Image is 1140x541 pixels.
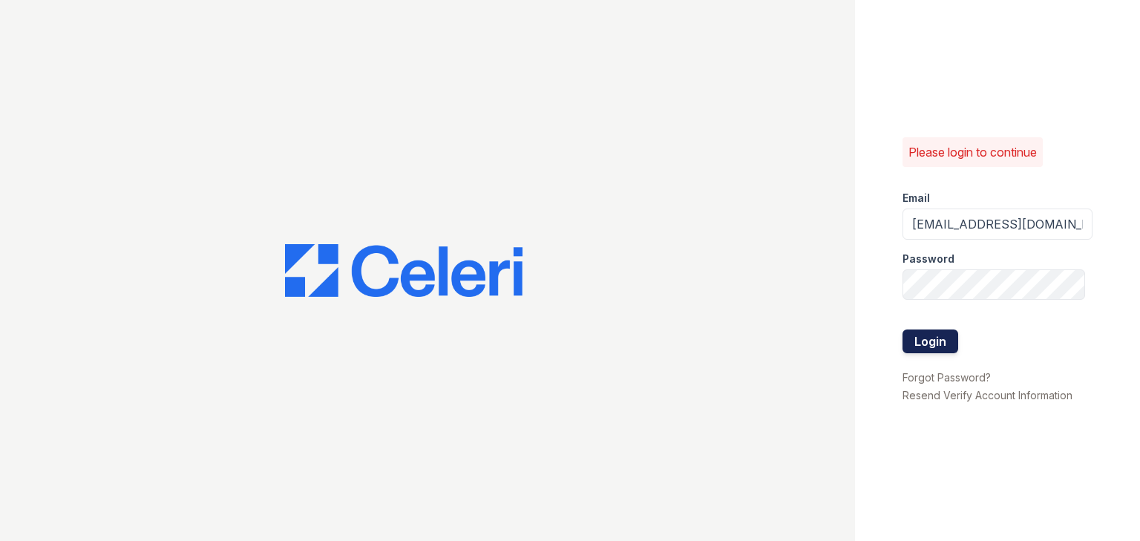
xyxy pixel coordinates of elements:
label: Email [902,191,930,206]
button: Login [902,329,958,353]
a: Resend Verify Account Information [902,389,1072,401]
label: Password [902,252,954,266]
p: Please login to continue [908,143,1037,161]
img: CE_Logo_Blue-a8612792a0a2168367f1c8372b55b34899dd931a85d93a1a3d3e32e68fde9ad4.png [285,244,522,298]
a: Forgot Password? [902,371,991,384]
